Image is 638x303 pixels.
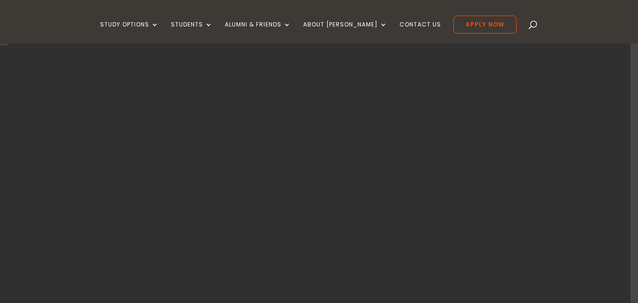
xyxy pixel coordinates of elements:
[400,21,441,43] a: Contact Us
[171,21,213,43] a: Students
[225,21,291,43] a: Alumni & Friends
[453,16,517,34] a: Apply Now
[100,21,159,43] a: Study Options
[303,21,387,43] a: About [PERSON_NAME]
